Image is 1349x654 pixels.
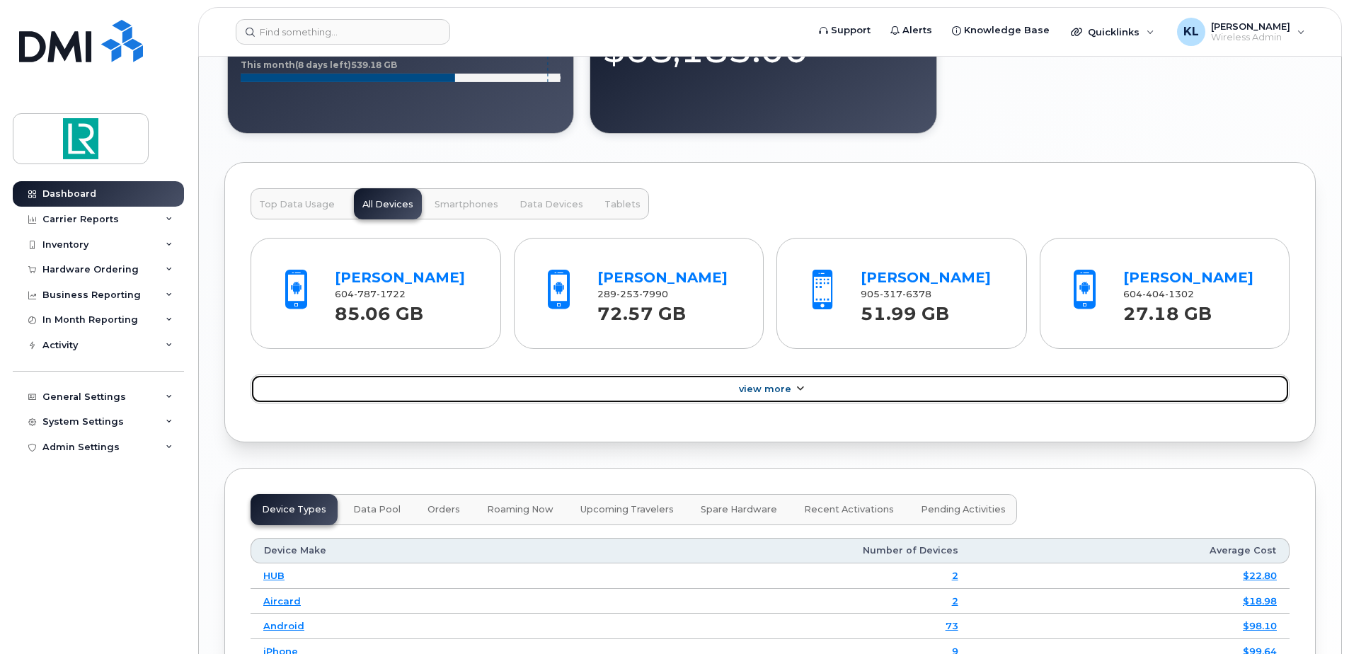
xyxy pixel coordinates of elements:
th: Device Make [251,538,555,563]
span: 604 [1123,289,1194,299]
span: Top Data Usage [259,199,335,210]
a: $22.80 [1243,570,1277,581]
strong: 51.99 GB [861,295,949,324]
span: Recent Activations [804,504,894,515]
th: Number of Devices [555,538,971,563]
span: Support [831,23,871,38]
div: Quicklinks [1061,18,1164,46]
span: Smartphones [435,199,498,210]
strong: 85.06 GB [335,295,423,324]
span: 404 [1142,289,1165,299]
span: Data Devices [519,199,583,210]
tspan: (8 days left) [295,59,351,70]
a: Android [263,620,304,631]
strong: 72.57 GB [597,295,686,324]
span: 905 [861,289,931,299]
a: Support [809,16,880,45]
span: Spare Hardware [701,504,777,515]
a: 73 [946,620,958,631]
span: 787 [354,289,377,299]
span: Alerts [902,23,932,38]
span: Orders [427,504,460,515]
span: 317 [880,289,902,299]
a: View More [251,374,1290,404]
span: [PERSON_NAME] [1211,21,1290,32]
a: Knowledge Base [942,16,1060,45]
span: 289 [597,289,668,299]
span: 7990 [639,289,668,299]
a: $98.10 [1243,620,1277,631]
tspan: This month [241,59,295,70]
th: Average Cost [971,538,1290,563]
a: HUB [263,570,285,581]
a: Aircard [263,595,301,607]
a: [PERSON_NAME] [1123,269,1253,286]
span: View More [739,384,791,394]
span: 604 [335,289,406,299]
span: 1722 [377,289,406,299]
a: 2 [952,595,958,607]
button: Data Devices [511,188,592,219]
input: Find something... [236,19,450,45]
button: Top Data Usage [251,188,343,219]
tspan: 539.18 GB [351,59,397,70]
span: Wireless Admin [1211,32,1290,43]
span: Pending Activities [921,504,1006,515]
button: Smartphones [426,188,507,219]
span: 253 [616,289,639,299]
span: 1302 [1165,289,1194,299]
span: Quicklinks [1088,26,1140,38]
a: [PERSON_NAME] [861,269,991,286]
a: [PERSON_NAME] [597,269,728,286]
a: Alerts [880,16,942,45]
span: Tablets [604,199,641,210]
span: Roaming Now [487,504,553,515]
span: Data Pool [353,504,401,515]
a: $18.98 [1243,595,1277,607]
span: KL [1183,23,1199,40]
span: Knowledge Base [964,23,1050,38]
strong: 27.18 GB [1123,295,1212,324]
span: 6378 [902,289,931,299]
div: Kasey Ledet [1167,18,1315,46]
a: 2 [952,570,958,581]
button: Tablets [596,188,649,219]
span: Upcoming Travelers [580,504,674,515]
a: [PERSON_NAME] [335,269,465,286]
